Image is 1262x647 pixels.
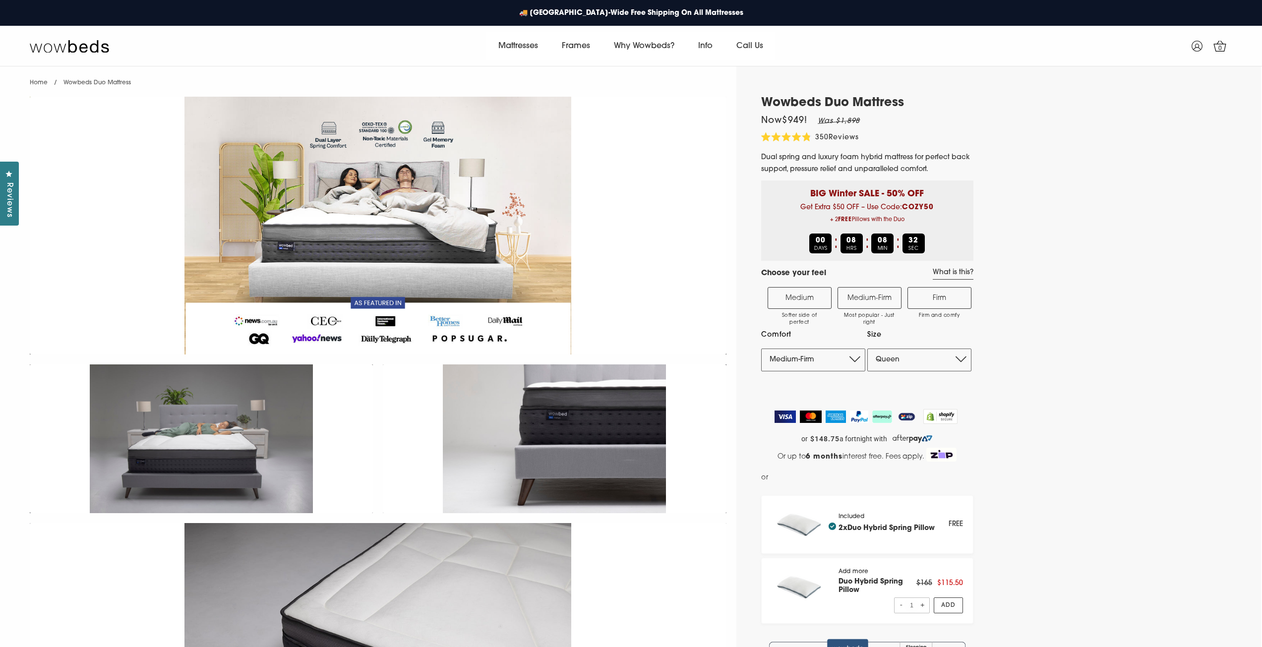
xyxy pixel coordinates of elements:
div: 350Reviews [761,132,859,144]
b: 08 [878,237,888,244]
span: Reviews [2,182,15,218]
img: Wow Beds Logo [30,39,109,53]
span: 0 [1215,44,1225,54]
div: FREE [949,518,963,530]
b: 00 [816,237,826,244]
a: or $148.75 a fortnight with [761,431,973,446]
span: + [919,598,925,612]
span: Softer side of perfect [773,312,826,326]
span: 350 [815,134,829,141]
span: / [54,80,57,86]
span: Most popular - Just right [843,312,896,326]
span: Or up to interest free. Fees apply. [778,453,924,461]
a: 🚚 [GEOGRAPHIC_DATA]-Wide Free Shipping On All Mattresses [514,3,748,23]
img: Zip Logo [926,448,957,462]
span: Get Extra $50 OFF – Use Code: [769,204,966,226]
b: FREE [838,217,852,223]
h4: 2x [829,523,935,532]
b: COZY50 [902,204,934,211]
a: Frames [550,32,602,60]
em: Was $1,898 [818,118,860,125]
img: PayPal Logo [850,411,869,423]
a: Why Wowbeds? [602,32,686,60]
span: $165 [916,580,932,587]
span: Wowbeds Duo Mattress [63,80,131,86]
label: Firm [907,287,971,309]
label: Size [867,329,971,341]
div: SEC [902,234,925,253]
a: Add [934,597,963,613]
label: Medium-Firm [838,287,901,309]
b: 08 [846,237,856,244]
b: 32 [908,237,918,244]
a: Info [686,32,724,60]
img: American Express Logo [826,411,846,423]
iframe: PayPal Message 1 [771,471,972,487]
strong: $148.75 [810,435,840,443]
img: pillow_140x.png [772,568,829,606]
span: Reviews [829,134,859,141]
span: - [899,598,904,612]
a: Duo Hybrid Spring Pillow [847,525,935,532]
span: or [761,471,769,484]
a: What is this? [933,268,973,280]
nav: breadcrumbs [30,66,131,92]
a: Call Us [724,32,775,60]
span: Dual spring and luxury foam hybrid mattress for perfect back support, pressure relief and unparal... [761,154,970,173]
span: + 2 Pillows with the Duo [769,214,966,226]
img: Shopify secure badge [923,409,958,424]
a: Duo Hybrid Spring Pillow [839,578,903,594]
a: 0 [1207,34,1232,59]
h4: Choose your feel [761,268,826,280]
label: Medium [768,287,832,309]
div: Add more [839,568,916,613]
span: or [801,435,808,443]
img: AfterPay Logo [872,411,892,423]
div: Included [839,513,935,536]
span: Firm and comfy [913,312,966,319]
div: HRS [841,234,863,253]
div: MIN [871,234,894,253]
span: $115.50 [937,580,963,587]
h1: Wowbeds Duo Mattress [761,96,973,111]
a: Home [30,80,48,86]
img: pillow_140x.png [772,506,829,543]
span: a fortnight with [840,435,887,443]
label: Comfort [761,329,865,341]
a: Mattresses [486,32,550,60]
img: Visa Logo [775,411,796,423]
span: Now $949 ! [761,117,808,125]
div: DAYS [809,234,832,253]
p: BIG Winter SALE - 50% OFF [769,180,966,201]
strong: 6 months [806,453,842,461]
img: ZipPay Logo [896,411,917,423]
img: MasterCard Logo [800,411,822,423]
